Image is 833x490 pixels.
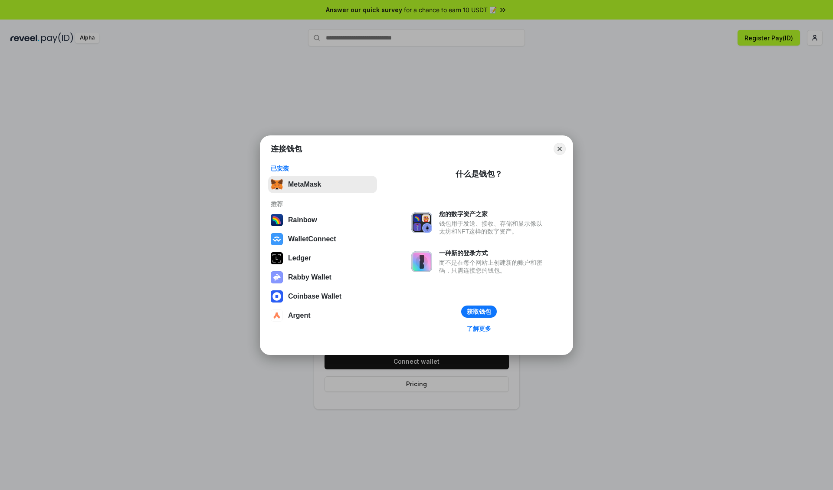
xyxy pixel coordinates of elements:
[271,271,283,283] img: svg+xml,%3Csvg%20xmlns%3D%22http%3A%2F%2Fwww.w3.org%2F2000%2Fsvg%22%20fill%3D%22none%22%20viewBox...
[288,312,311,319] div: Argent
[456,169,502,179] div: 什么是钱包？
[439,249,547,257] div: 一种新的登录方式
[411,212,432,233] img: svg+xml,%3Csvg%20xmlns%3D%22http%3A%2F%2Fwww.w3.org%2F2000%2Fsvg%22%20fill%3D%22none%22%20viewBox...
[411,251,432,272] img: svg+xml,%3Csvg%20xmlns%3D%22http%3A%2F%2Fwww.w3.org%2F2000%2Fsvg%22%20fill%3D%22none%22%20viewBox...
[462,323,496,334] a: 了解更多
[288,254,311,262] div: Ledger
[268,288,377,305] button: Coinbase Wallet
[288,235,336,243] div: WalletConnect
[288,216,317,224] div: Rainbow
[439,259,547,274] div: 而不是在每个网站上创建新的账户和密码，只需连接您的钱包。
[268,269,377,286] button: Rabby Wallet
[288,273,331,281] div: Rabby Wallet
[268,211,377,229] button: Rainbow
[271,233,283,245] img: svg+xml,%3Csvg%20width%3D%2228%22%20height%3D%2228%22%20viewBox%3D%220%200%2028%2028%22%20fill%3D...
[271,144,302,154] h1: 连接钱包
[439,220,547,235] div: 钱包用于发送、接收、存储和显示像以太坊和NFT这样的数字资产。
[271,178,283,191] img: svg+xml,%3Csvg%20fill%3D%22none%22%20height%3D%2233%22%20viewBox%3D%220%200%2035%2033%22%20width%...
[268,176,377,193] button: MetaMask
[271,252,283,264] img: svg+xml,%3Csvg%20xmlns%3D%22http%3A%2F%2Fwww.w3.org%2F2000%2Fsvg%22%20width%3D%2228%22%20height%3...
[268,230,377,248] button: WalletConnect
[268,307,377,324] button: Argent
[461,306,497,318] button: 获取钱包
[271,309,283,322] img: svg+xml,%3Csvg%20width%3D%2228%22%20height%3D%2228%22%20viewBox%3D%220%200%2028%2028%22%20fill%3D...
[467,325,491,332] div: 了解更多
[268,250,377,267] button: Ledger
[288,293,341,300] div: Coinbase Wallet
[554,143,566,155] button: Close
[271,290,283,303] img: svg+xml,%3Csvg%20width%3D%2228%22%20height%3D%2228%22%20viewBox%3D%220%200%2028%2028%22%20fill%3D...
[288,181,321,188] div: MetaMask
[271,214,283,226] img: svg+xml,%3Csvg%20width%3D%22120%22%20height%3D%22120%22%20viewBox%3D%220%200%20120%20120%22%20fil...
[271,164,374,172] div: 已安装
[271,200,374,208] div: 推荐
[439,210,547,218] div: 您的数字资产之家
[467,308,491,316] div: 获取钱包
